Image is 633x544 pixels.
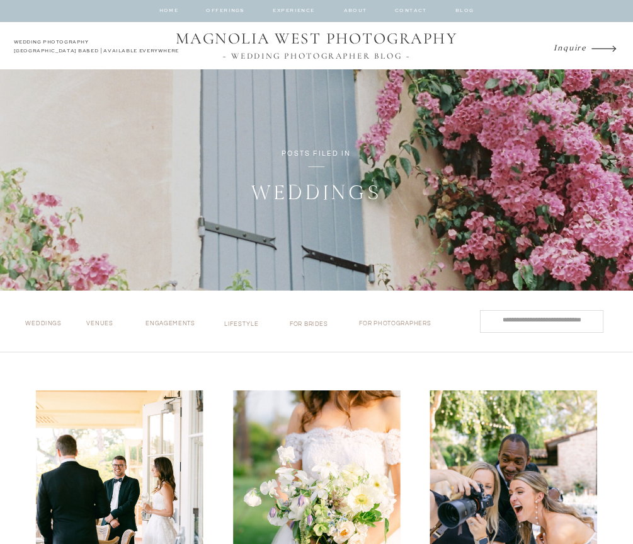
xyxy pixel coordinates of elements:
[25,320,67,332] a: Weddings
[174,178,459,207] h1: Weddings
[231,148,402,159] p: posts filed in
[359,320,439,332] a: for photographers
[270,7,317,20] a: EXPERIENCE
[554,40,588,54] a: Inquire
[159,7,179,20] a: home
[145,320,205,332] a: Engagements
[325,7,385,20] a: about
[169,30,464,50] a: MAGNOLIA WEST PHOTOGRAPHY
[224,321,265,332] a: lifestyle
[554,42,586,52] i: Inquire
[206,7,244,20] a: offerings
[14,38,182,57] h2: WEDDING PHOTOGRAPHY [GEOGRAPHIC_DATA] BASED | AVAILABLE EVERYWHERE
[169,51,464,61] a: ~ WEDDING PHOTOGRAPHER BLOG ~
[86,320,128,332] a: VENUES
[290,321,331,332] a: for brides
[14,38,182,57] a: WEDDING PHOTOGRAPHY[GEOGRAPHIC_DATA] BASED | AVAILABLE EVERYWHERE
[389,7,433,20] a: contact
[455,7,475,20] a: BLOG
